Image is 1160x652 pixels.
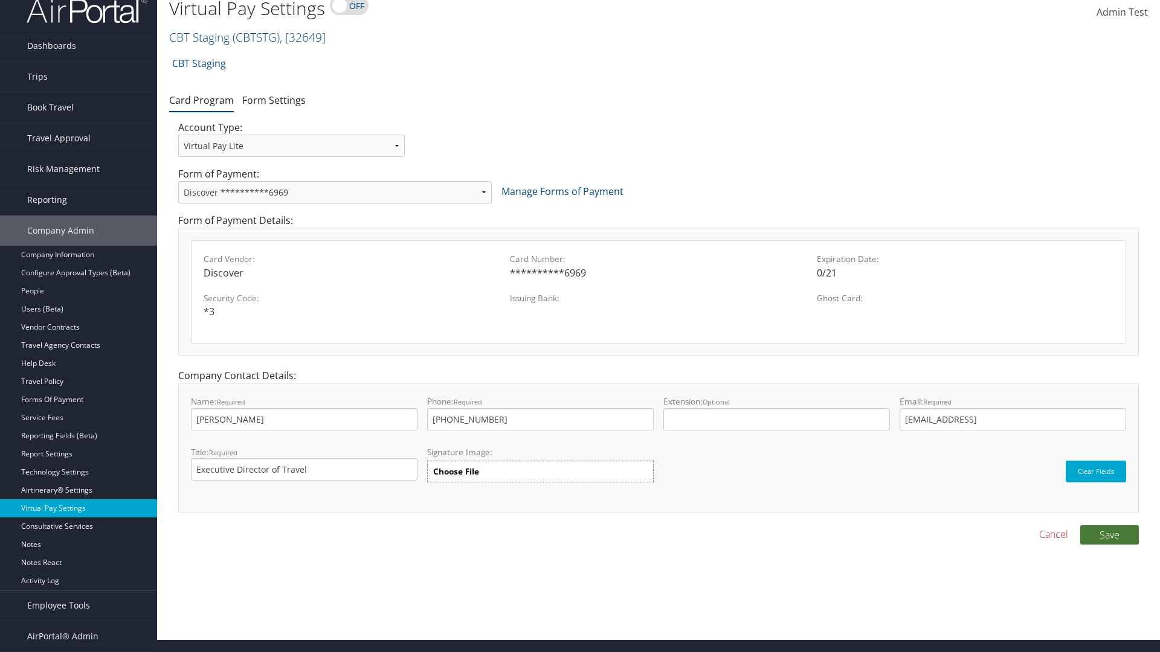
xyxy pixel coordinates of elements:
a: Card Program [169,94,234,107]
small: Required [923,397,952,406]
button: Clear Fields [1066,461,1126,482]
span: Employee Tools [27,590,90,621]
a: Cancel [1039,527,1068,542]
span: Book Travel [27,92,74,123]
span: Admin Test [1097,5,1148,19]
label: Ghost Card: [817,292,1113,304]
input: Extension:Optional [663,408,890,430]
label: Name: [191,395,417,430]
label: Signature Image: [427,446,654,461]
span: AirPortal® Admin [27,621,98,651]
button: Save [1080,525,1139,545]
label: Security Code: [204,292,500,304]
span: , [ 32649 ] [280,29,326,45]
label: Choose File [427,461,654,482]
small: Required [209,448,237,457]
span: ( CBTSTG ) [233,29,280,45]
small: Optional [703,397,730,406]
label: Phone: [427,395,654,430]
div: Form of Payment Details: [169,213,1148,368]
a: Manage Forms of Payment [501,185,623,198]
label: Title: [191,446,417,481]
div: Form of Payment: [169,167,1148,213]
input: Phone:Required [427,408,654,430]
a: CBT Staging [172,51,226,75]
span: Risk Management [27,154,100,184]
span: Company Admin [27,216,94,246]
a: CBT Staging [169,29,326,45]
div: Discover [204,266,500,280]
div: 0/21 [817,266,1113,280]
input: Email:Required [900,408,1126,430]
label: Issuing Bank: [510,292,807,304]
label: Extension: [663,395,890,430]
span: Reporting [27,185,67,215]
div: Account Type: [169,120,414,167]
input: Name:Required [191,408,417,430]
small: Required [217,397,245,406]
label: Expiration Date: [817,253,1113,265]
span: Dashboards [27,31,76,61]
input: Title:Required [191,458,417,481]
span: Travel Approval [27,123,91,153]
label: Email: [900,395,1126,430]
small: Required [454,397,482,406]
div: Company Contact Details: [169,368,1148,525]
a: Form Settings [242,94,306,107]
label: Card Number: [510,253,807,265]
label: Card Vendor: [204,253,500,265]
span: Trips [27,62,48,92]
